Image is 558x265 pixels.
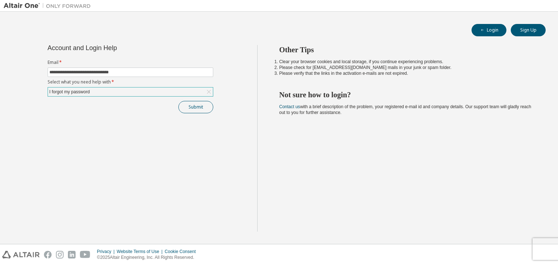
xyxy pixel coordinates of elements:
span: with a brief description of the problem, your registered e-mail id and company details. Our suppo... [279,104,531,115]
img: facebook.svg [44,251,52,258]
h2: Not sure how to login? [279,90,533,99]
h2: Other Tips [279,45,533,54]
img: Altair One [4,2,94,9]
img: altair_logo.svg [2,251,40,258]
label: Select what you need help with [48,79,213,85]
img: linkedin.svg [68,251,76,258]
li: Please verify that the links in the activation e-mails are not expired. [279,70,533,76]
li: Clear your browser cookies and local storage, if you continue experiencing problems. [279,59,533,65]
div: Account and Login Help [48,45,180,51]
li: Please check for [EMAIL_ADDRESS][DOMAIN_NAME] mails in your junk or spam folder. [279,65,533,70]
img: instagram.svg [56,251,64,258]
img: youtube.svg [80,251,90,258]
div: I forgot my password [48,87,213,96]
button: Sign Up [511,24,546,36]
div: I forgot my password [48,88,91,96]
div: Privacy [97,249,117,254]
div: Cookie Consent [165,249,200,254]
p: © 2025 Altair Engineering, Inc. All Rights Reserved. [97,254,200,261]
a: Contact us [279,104,300,109]
label: Email [48,60,213,65]
button: Login [472,24,506,36]
button: Submit [178,101,213,113]
div: Website Terms of Use [117,249,165,254]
